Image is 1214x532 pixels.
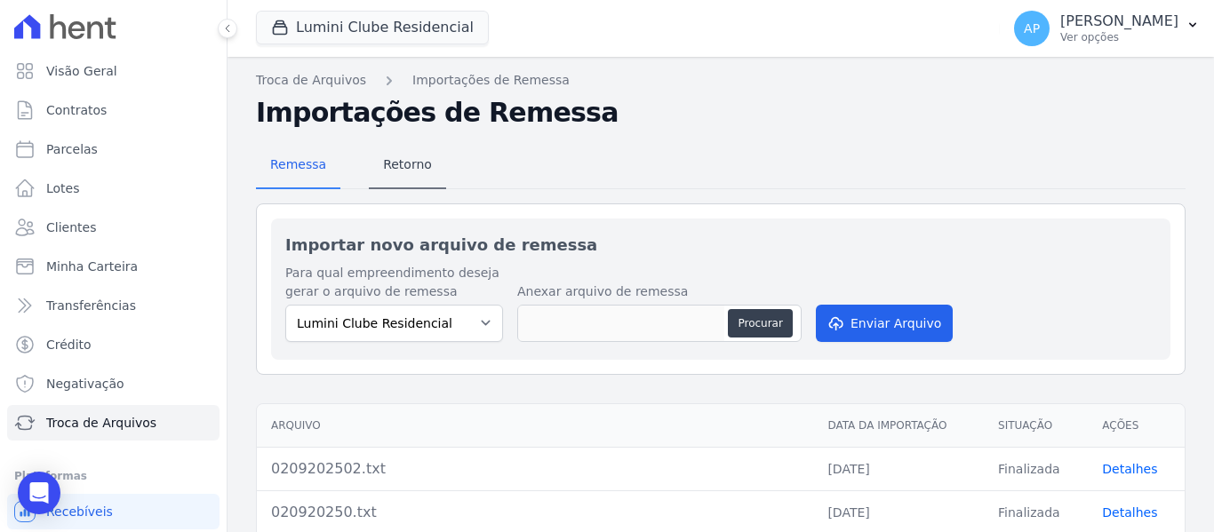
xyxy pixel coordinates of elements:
[7,366,220,401] a: Negativação
[46,62,117,80] span: Visão Geral
[7,210,220,245] a: Clientes
[984,447,1088,490] td: Finalizada
[517,282,802,301] label: Anexar arquivo de remessa
[813,447,984,490] td: [DATE]
[1060,30,1178,44] p: Ver opções
[260,147,337,182] span: Remessa
[369,143,446,189] a: Retorno
[1088,404,1185,448] th: Ações
[46,297,136,314] span: Transferências
[285,264,503,301] label: Para qual empreendimento deseja gerar o arquivo de remessa
[7,171,220,206] a: Lotes
[256,71,1186,90] nav: Breadcrumb
[1000,4,1214,53] button: AP [PERSON_NAME] Ver opções
[256,143,446,189] nav: Tab selector
[7,249,220,284] a: Minha Carteira
[271,502,799,523] div: 020920250.txt
[46,414,156,432] span: Troca de Arquivos
[7,131,220,167] a: Parcelas
[46,258,138,275] span: Minha Carteira
[813,404,984,448] th: Data da Importação
[256,97,1186,129] h2: Importações de Remessa
[7,92,220,128] a: Contratos
[1102,505,1157,520] a: Detalhes
[412,71,570,90] a: Importações de Remessa
[1024,22,1040,35] span: AP
[46,179,80,197] span: Lotes
[7,53,220,89] a: Visão Geral
[7,288,220,323] a: Transferências
[1102,462,1157,476] a: Detalhes
[257,404,813,448] th: Arquivo
[46,503,113,520] span: Recebíveis
[1060,12,1178,30] p: [PERSON_NAME]
[7,405,220,441] a: Troca de Arquivos
[18,472,60,514] div: Open Intercom Messenger
[271,458,799,480] div: 0209202502.txt
[46,218,96,236] span: Clientes
[14,465,212,487] div: Plataformas
[46,101,107,119] span: Contratos
[285,233,1156,257] h2: Importar novo arquivo de remessa
[256,11,489,44] button: Lumini Clube Residencial
[816,305,953,342] button: Enviar Arquivo
[372,147,443,182] span: Retorno
[728,309,792,337] button: Procurar
[256,143,340,189] a: Remessa
[46,375,124,393] span: Negativação
[984,404,1088,448] th: Situação
[46,140,98,158] span: Parcelas
[7,327,220,362] a: Crédito
[256,71,366,90] a: Troca de Arquivos
[7,494,220,529] a: Recebíveis
[46,336,92,353] span: Crédito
